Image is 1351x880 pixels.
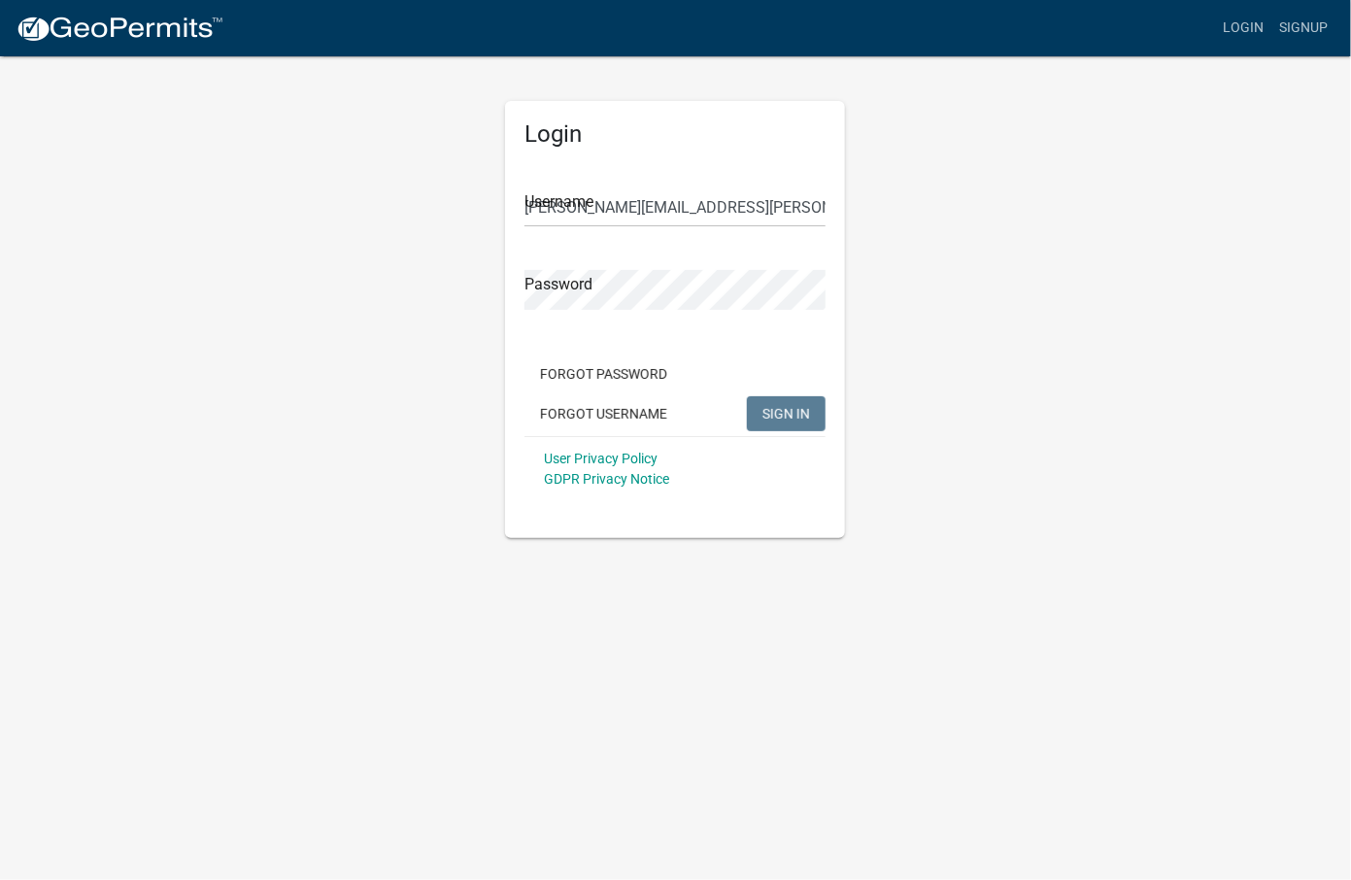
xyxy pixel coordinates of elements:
[1215,10,1271,47] a: Login
[762,405,810,421] span: SIGN IN
[544,451,658,466] a: User Privacy Policy
[1271,10,1335,47] a: Signup
[544,471,669,487] a: GDPR Privacy Notice
[524,396,683,431] button: Forgot Username
[524,356,683,391] button: Forgot Password
[747,396,826,431] button: SIGN IN
[524,120,826,149] h5: Login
